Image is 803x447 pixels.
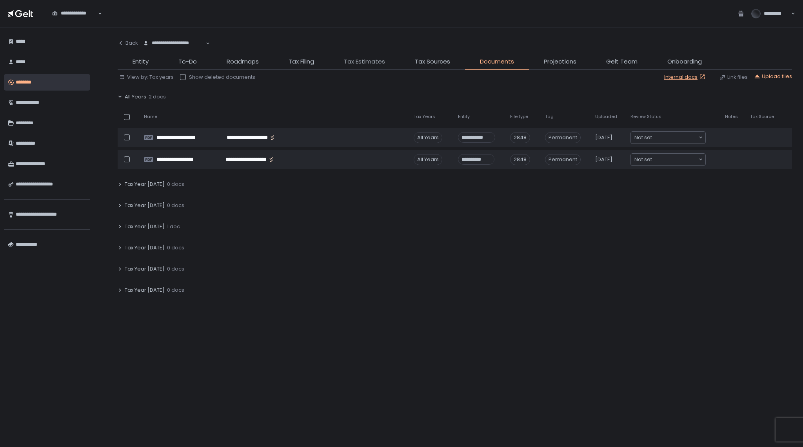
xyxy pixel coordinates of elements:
span: Documents [480,57,514,66]
span: Not set [634,156,652,164]
button: Back [118,35,138,51]
span: 2 docs [149,93,166,100]
button: Upload files [754,73,792,80]
div: Search for option [138,35,210,52]
span: To-Do [178,57,197,66]
div: All Years [414,154,442,165]
span: File type [510,114,528,120]
span: Onboarding [667,57,702,66]
span: Review Status [630,114,661,120]
span: Tax Years [414,114,435,120]
span: [DATE] [595,134,612,141]
span: Projections [544,57,576,66]
span: Tag [545,114,554,120]
span: Tax Year [DATE] [125,202,165,209]
div: Search for option [631,154,705,165]
div: Back [118,40,138,47]
div: Search for option [47,5,102,22]
div: All Years [414,132,442,143]
span: Tax Year [DATE] [125,223,165,230]
input: Search for option [143,47,205,55]
a: Internal docs [664,74,707,81]
span: Entity [133,57,149,66]
span: Entity [458,114,470,120]
button: View by: Tax years [119,74,174,81]
button: Link files [719,74,748,81]
input: Search for option [52,17,97,25]
input: Search for option [652,156,698,164]
div: Search for option [631,132,705,144]
span: Tax Source [750,114,774,120]
span: Name [144,114,157,120]
span: Gelt Team [606,57,638,66]
input: Search for option [652,134,698,142]
span: All Years [125,93,146,100]
span: Tax Sources [415,57,450,66]
span: 0 docs [167,287,184,294]
span: Roadmaps [227,57,259,66]
span: 0 docs [167,202,184,209]
span: Uploaded [595,114,617,120]
span: 1 doc [167,223,180,230]
span: Permanent [545,132,581,143]
span: Tax Year [DATE] [125,244,165,251]
div: 2848 [510,132,530,143]
span: 0 docs [167,244,184,251]
span: 0 docs [167,181,184,188]
div: 2848 [510,154,530,165]
span: Tax Year [DATE] [125,181,165,188]
span: Tax Filing [289,57,314,66]
span: Tax Estimates [344,57,385,66]
span: Tax Year [DATE] [125,287,165,294]
span: [DATE] [595,156,612,163]
span: Notes [725,114,738,120]
span: Tax Year [DATE] [125,265,165,273]
span: 0 docs [167,265,184,273]
span: Not set [634,134,652,142]
span: Permanent [545,154,581,165]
